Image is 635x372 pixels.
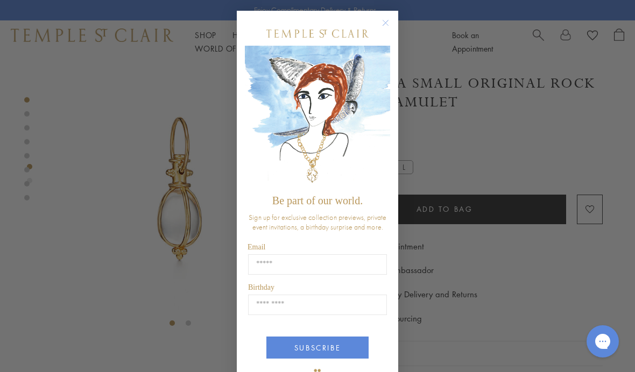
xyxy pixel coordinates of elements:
[248,283,274,291] span: Birthday
[248,243,265,251] span: Email
[384,22,398,35] button: Close dialog
[581,321,624,361] iframe: Gorgias live chat messenger
[245,46,390,189] img: c4a9eb12-d91a-4d4a-8ee0-386386f4f338.jpeg
[266,337,369,359] button: SUBSCRIBE
[272,195,363,206] span: Be part of our world.
[266,30,369,38] img: Temple St. Clair
[249,212,386,232] span: Sign up for exclusive collection previews, private event invitations, a birthday surprise and more.
[248,254,387,275] input: Email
